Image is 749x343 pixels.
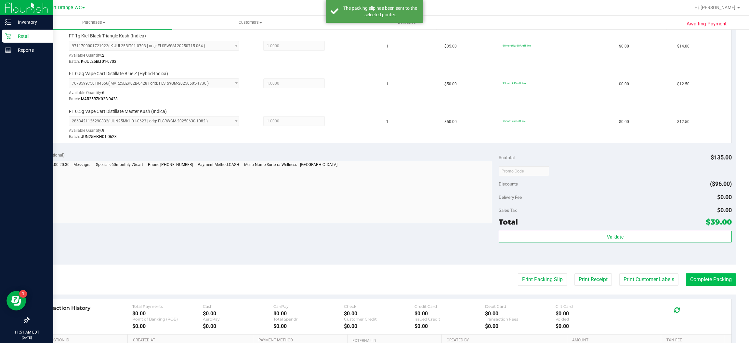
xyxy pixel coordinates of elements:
inline-svg: Reports [5,47,11,53]
a: Amount [572,338,659,343]
div: Available Quantity: [69,126,248,139]
span: 1 [386,43,388,49]
span: Discounts [499,178,518,190]
span: $0.00 [717,194,732,200]
span: $0.00 [619,43,629,49]
span: $39.00 [706,217,732,226]
div: Issued Credit [414,317,485,322]
span: 75cart: 75% off line [503,119,526,123]
div: $0.00 [344,323,414,329]
span: $50.00 [444,81,457,87]
span: FT 0.5g Vape Cart Distillate Master Kush (Indica) [69,108,167,115]
div: Customer Credit [344,317,414,322]
p: [DATE] [3,335,50,340]
input: Promo Code [499,166,549,176]
a: Payment Method [258,338,345,343]
a: Customers [172,16,329,29]
span: $0.00 [717,207,732,213]
span: $12.50 [677,119,690,125]
span: $0.00 [619,119,629,125]
span: Delivery Fee [499,195,522,200]
a: Txn Fee [666,338,722,343]
span: FT 0.5g Vape Cart Distillate Blue Z (Hybrid-Indica) [69,71,168,77]
inline-svg: Inventory [5,19,11,25]
inline-svg: Retail [5,33,11,39]
span: 9 [102,128,104,133]
div: Available Quantity: [69,51,248,63]
span: MAR25BZK02B-0428 [81,97,118,101]
span: 2 [102,53,104,58]
span: Batch: [69,59,80,64]
span: $50.00 [444,119,457,125]
div: $0.00 [485,310,556,317]
div: $0.00 [556,323,626,329]
span: $135.00 [711,154,732,161]
span: Subtotal [499,155,515,160]
div: Available Quantity: [69,88,248,101]
a: Purchases [16,16,172,29]
span: Batch: [69,97,80,101]
div: $0.00 [132,310,203,317]
span: 1 [386,81,388,87]
iframe: Resource center unread badge [19,290,27,298]
span: Validate [607,234,624,240]
button: Print Customer Labels [619,273,678,286]
div: Check [344,304,414,309]
div: $0.00 [273,323,344,329]
div: $0.00 [203,323,273,329]
button: Print Receipt [574,273,612,286]
button: Print Packing Slip [518,273,567,286]
a: Transaction ID [38,338,125,343]
span: Awaiting Payment [687,20,727,28]
iframe: Resource center [7,291,26,310]
div: CanPay [273,304,344,309]
p: Reports [11,46,50,54]
div: $0.00 [344,310,414,317]
div: $0.00 [414,323,485,329]
a: Created At [133,338,251,343]
div: AeroPay [203,317,273,322]
span: Sales Tax [499,208,517,213]
div: Total Spendr [273,317,344,322]
div: Debit Card [485,304,556,309]
div: The packing slip has been sent to the selected printer. [342,5,418,18]
div: Voided [556,317,626,322]
div: Total Payments [132,304,203,309]
span: 6 [102,90,104,95]
span: JUN25MKH01-0623 [81,134,117,139]
div: Point of Banking (POB) [132,317,203,322]
span: Port Orange WC [48,5,82,10]
span: K-JUL25BLT01-0703 [81,59,116,64]
span: Purchases [16,20,172,25]
div: Gift Card [556,304,626,309]
span: 60monthly: 60% off line [503,44,531,47]
span: Batch: [69,134,80,139]
div: $0.00 [273,310,344,317]
span: Total [499,217,518,226]
p: Inventory [11,18,50,26]
div: $0.00 [556,310,626,317]
span: Customers [173,20,329,25]
span: $14.00 [677,43,690,49]
div: $0.00 [414,310,485,317]
span: FT 1g Kief Black Triangle Kush (Indica) [69,33,146,39]
div: Cash [203,304,273,309]
div: $0.00 [485,323,556,329]
p: Retail [11,32,50,40]
span: Hi, [PERSON_NAME]! [694,5,737,10]
div: Transaction Fees [485,317,556,322]
div: $0.00 [203,310,273,317]
button: Validate [499,231,731,242]
span: $0.00 [619,81,629,87]
span: 1 [386,119,388,125]
span: $35.00 [444,43,457,49]
span: ($96.00) [710,180,732,187]
span: 75cart: 75% off line [503,82,526,85]
button: Complete Packing [686,273,736,286]
span: $12.50 [677,81,690,87]
div: Credit Card [414,304,485,309]
div: $0.00 [132,323,203,329]
p: 11:51 AM EDT [3,329,50,335]
a: Created By [447,338,565,343]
